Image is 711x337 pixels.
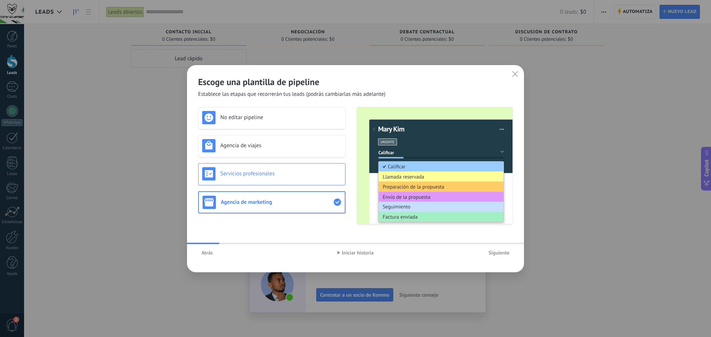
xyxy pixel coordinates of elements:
span: Atrás [201,250,213,255]
span: Iniciar historia [342,250,374,255]
h3: Agencia de viajes [220,142,341,149]
h2: Escoge una plantilla de pipeline [198,76,513,88]
h3: No editar pipeline [220,114,341,121]
span: Siguiente [488,250,510,255]
button: Siguiente [485,247,513,258]
button: Atrás [198,247,216,258]
h3: Servicios profesionales [220,170,341,177]
span: Establece las etapas que recorrerán tus leads (podrás cambiarlas más adelante) [198,91,385,98]
button: Iniciar historia [334,247,377,258]
h3: Agencia de marketing [221,199,334,206]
